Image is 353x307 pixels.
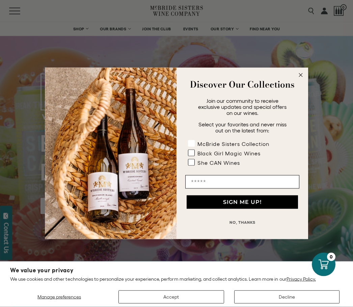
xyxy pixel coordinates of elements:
[190,78,295,91] strong: Discover Our Collections
[187,195,298,209] button: SIGN ME UP!
[297,71,305,79] button: Close dialog
[234,290,340,304] button: Decline
[118,290,224,304] button: Accept
[37,294,81,300] span: Manage preferences
[185,216,299,229] button: NO, THANKS
[197,150,261,156] div: Black Girl Magic Wines
[10,268,343,273] h2: We value your privacy
[287,276,316,282] a: Privacy Policy.
[10,276,343,282] p: We use cookies and other technologies to personalize your experience, perform marketing, and coll...
[197,160,240,166] div: She CAN Wines
[198,121,287,133] span: Select your favorites and never miss out on the latest from:
[198,98,287,116] span: Join our community to receive exclusive updates and special offers on our wines.
[45,68,176,239] img: 42653730-7e35-4af7-a99d-12bf478283cf.jpeg
[10,290,108,304] button: Manage preferences
[197,141,269,147] div: McBride Sisters Collection
[327,253,335,261] div: 0
[185,175,299,189] input: Email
